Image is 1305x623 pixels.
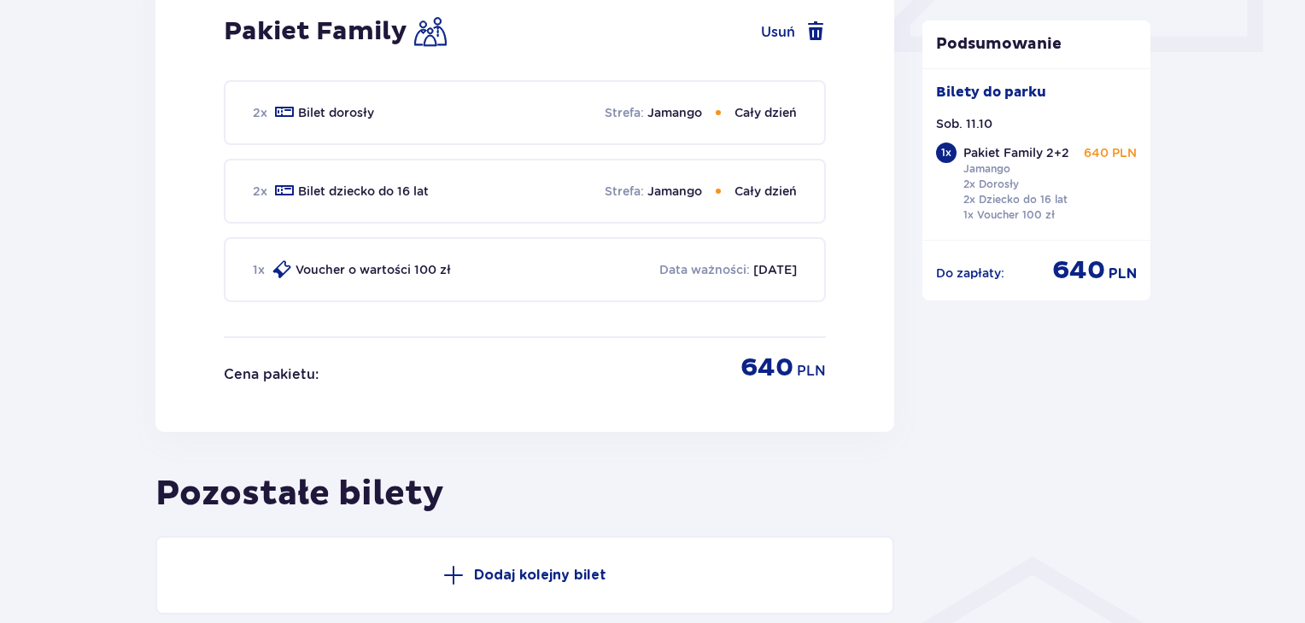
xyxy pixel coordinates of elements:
[734,183,797,200] p: Cały dzień
[1084,144,1137,161] p: 640 PLN
[753,261,797,278] p: [DATE]
[963,177,1068,223] p: 2x Dorosły 2x Dziecko do 16 lat 1x Voucher 100 zł
[963,144,1069,161] p: Pakiet Family 2+2
[224,15,407,48] h2: Pakiet Family
[659,261,750,278] p: Data ważności :
[734,104,797,121] p: Cały dzień
[936,83,1046,102] p: Bilety do parku
[253,261,265,278] p: 1 x
[414,15,447,48] img: Family Icon
[253,104,267,121] p: 2 x
[605,183,644,200] p: Strefa :
[647,183,702,200] p: Jamango
[963,161,1010,177] p: Jamango
[296,261,451,278] p: Voucher o wartości 100 zł
[761,21,826,42] button: Usuń
[740,352,793,384] p: 640
[315,365,319,384] p: :
[224,365,315,384] p: Cena pakietu
[298,104,374,121] p: Bilet dorosły
[1109,265,1137,283] span: PLN
[253,183,267,200] p: 2 x
[922,34,1151,55] p: Podsumowanie
[605,104,644,121] p: Strefa :
[936,265,1004,282] p: Do zapłaty :
[647,104,702,121] p: Jamango
[797,362,826,381] p: PLN
[936,143,957,163] div: 1 x
[1052,254,1105,287] span: 640
[155,452,894,515] h2: Pozostałe bilety
[474,566,606,585] p: Dodaj kolejny bilet
[936,115,992,132] p: Sob. 11.10
[155,536,894,614] button: Dodaj kolejny bilet
[298,183,429,200] p: Bilet dziecko do 16 lat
